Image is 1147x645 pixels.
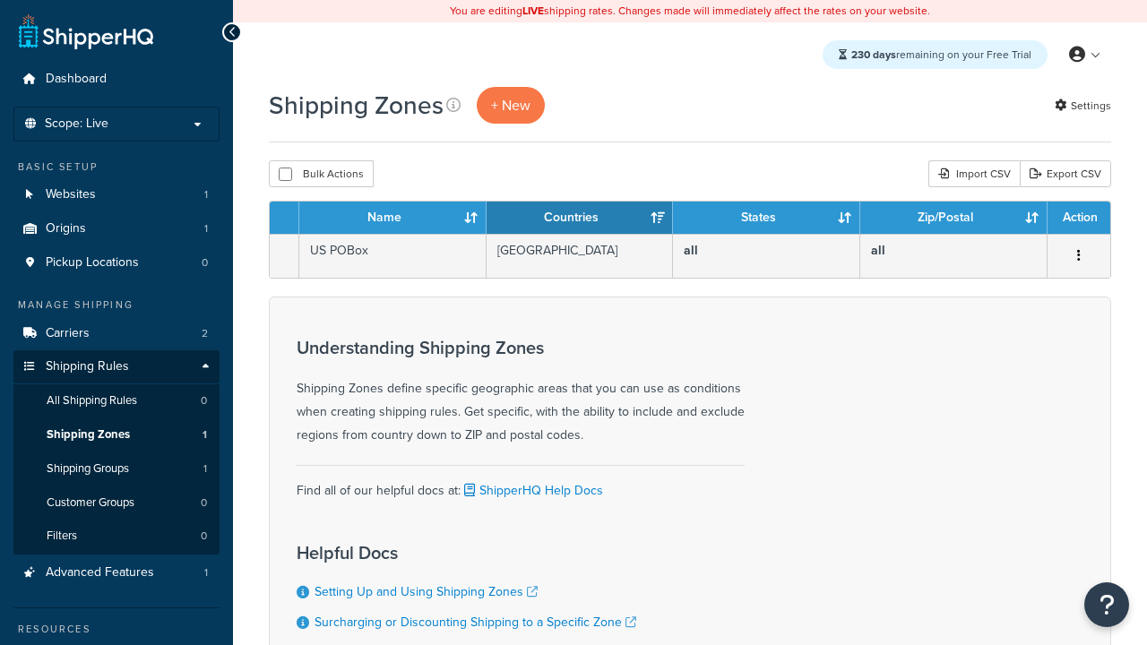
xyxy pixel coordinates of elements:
[1020,160,1111,187] a: Export CSV
[13,246,220,279] a: Pickup Locations 0
[871,241,885,260] b: all
[47,495,134,511] span: Customer Groups
[204,187,208,202] span: 1
[1055,93,1111,118] a: Settings
[315,582,538,601] a: Setting Up and Using Shipping Zones
[13,520,220,553] li: Filters
[928,160,1020,187] div: Import CSV
[1048,202,1110,234] th: Action
[13,63,220,96] a: Dashboard
[46,72,107,87] span: Dashboard
[673,202,860,234] th: States: activate to sort column ascending
[684,241,698,260] b: all
[13,178,220,211] li: Websites
[46,221,86,236] span: Origins
[297,465,745,503] div: Find all of our helpful docs at:
[860,202,1048,234] th: Zip/Postal: activate to sort column ascending
[46,255,139,271] span: Pickup Locations
[13,212,220,245] li: Origins
[315,613,636,632] a: Surcharging or Discounting Shipping to a Specific Zone
[46,565,154,580] span: Advanced Features
[46,359,129,374] span: Shipping Rules
[13,384,220,417] li: All Shipping Rules
[491,95,530,116] span: + New
[201,529,207,544] span: 0
[1084,582,1129,627] button: Open Resource Center
[203,427,207,443] span: 1
[13,452,220,486] li: Shipping Groups
[13,556,220,589] li: Advanced Features
[202,326,208,341] span: 2
[13,350,220,555] li: Shipping Rules
[13,159,220,175] div: Basic Setup
[13,418,220,451] li: Shipping Zones
[13,418,220,451] a: Shipping Zones 1
[13,384,220,417] a: All Shipping Rules 0
[13,246,220,279] li: Pickup Locations
[47,461,129,477] span: Shipping Groups
[47,529,77,544] span: Filters
[13,212,220,245] a: Origins 1
[204,221,208,236] span: 1
[201,393,207,408] span: 0
[201,495,207,511] span: 0
[823,40,1048,69] div: remaining on your Free Trial
[487,202,674,234] th: Countries: activate to sort column ascending
[297,338,745,357] h3: Understanding Shipping Zones
[204,565,208,580] span: 1
[13,317,220,350] li: Carriers
[297,338,745,447] div: Shipping Zones define specific geographic areas that you can use as conditions when creating ship...
[299,202,487,234] th: Name: activate to sort column ascending
[461,481,603,500] a: ShipperHQ Help Docs
[477,87,545,124] a: + New
[46,326,90,341] span: Carriers
[13,520,220,553] a: Filters 0
[269,160,374,187] button: Bulk Actions
[47,393,137,408] span: All Shipping Rules
[19,13,153,49] a: ShipperHQ Home
[13,350,220,383] a: Shipping Rules
[47,427,130,443] span: Shipping Zones
[851,47,896,63] strong: 230 days
[203,461,207,477] span: 1
[202,255,208,271] span: 0
[13,486,220,520] li: Customer Groups
[522,3,544,19] b: LIVE
[269,88,444,123] h1: Shipping Zones
[13,486,220,520] a: Customer Groups 0
[299,234,487,278] td: US POBox
[13,178,220,211] a: Websites 1
[45,116,108,132] span: Scope: Live
[13,622,220,637] div: Resources
[487,234,674,278] td: [GEOGRAPHIC_DATA]
[13,317,220,350] a: Carriers 2
[13,556,220,589] a: Advanced Features 1
[297,543,636,563] h3: Helpful Docs
[13,452,220,486] a: Shipping Groups 1
[13,297,220,313] div: Manage Shipping
[46,187,96,202] span: Websites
